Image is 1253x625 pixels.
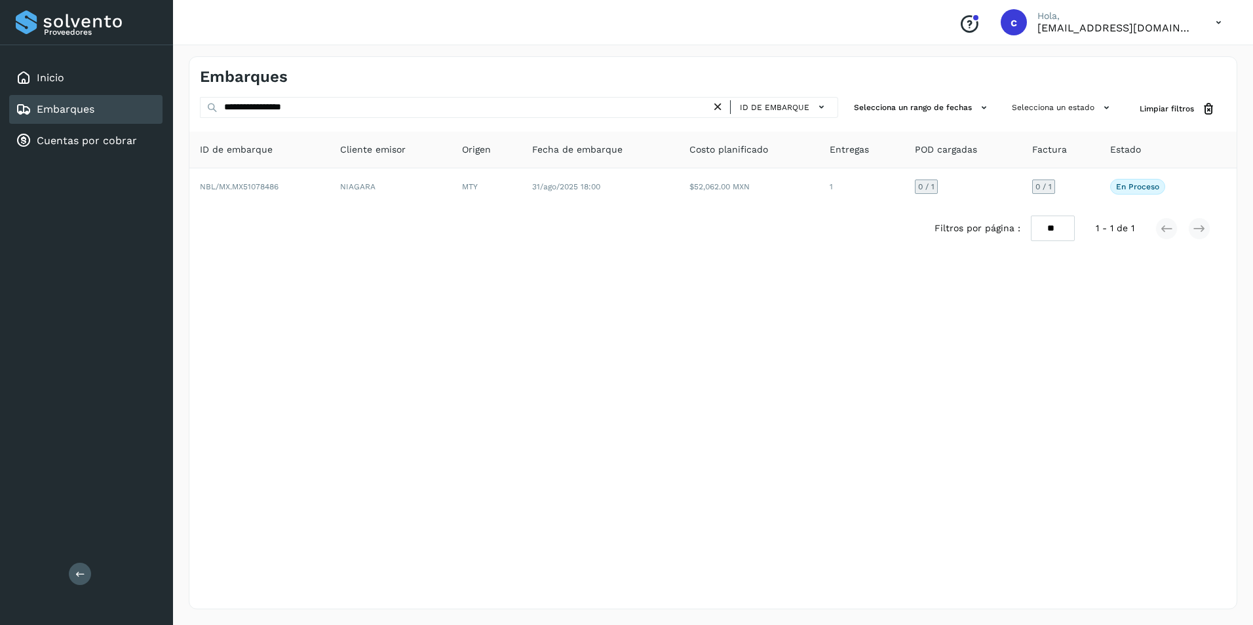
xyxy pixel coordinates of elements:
td: 1 [819,168,904,205]
span: POD cargadas [915,143,977,157]
a: Inicio [37,71,64,84]
span: 0 / 1 [918,183,935,191]
span: ID de embarque [740,102,809,113]
p: cuentasxcobrar@readysolutions.com.mx [1037,22,1195,34]
span: Estado [1110,143,1141,157]
a: Cuentas por cobrar [37,134,137,147]
span: 0 / 1 [1035,183,1052,191]
span: Entregas [830,143,869,157]
span: ID de embarque [200,143,273,157]
div: Inicio [9,64,163,92]
span: Factura [1032,143,1067,157]
span: Cliente emisor [340,143,406,157]
span: Costo planificado [689,143,768,157]
span: Origen [462,143,491,157]
button: Limpiar filtros [1129,97,1226,121]
span: Fecha de embarque [532,143,623,157]
p: En proceso [1116,182,1159,191]
button: Selecciona un rango de fechas [849,97,996,119]
h4: Embarques [200,67,288,86]
span: Filtros por página : [935,221,1020,235]
div: Cuentas por cobrar [9,126,163,155]
p: Proveedores [44,28,157,37]
span: 1 - 1 de 1 [1096,221,1134,235]
a: Embarques [37,103,94,115]
span: NBL/MX.MX51078486 [200,182,279,191]
td: $52,062.00 MXN [679,168,819,205]
p: Hola, [1037,10,1195,22]
button: ID de embarque [736,98,832,117]
span: Limpiar filtros [1140,103,1194,115]
td: NIAGARA [330,168,452,205]
span: 31/ago/2025 18:00 [532,182,600,191]
td: MTY [452,168,522,205]
button: Selecciona un estado [1007,97,1119,119]
div: Embarques [9,95,163,124]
